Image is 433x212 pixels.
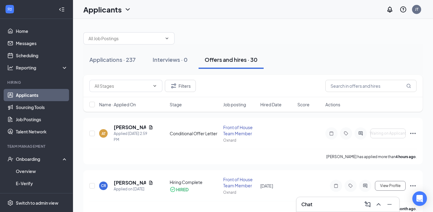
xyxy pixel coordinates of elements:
span: [DATE] [260,183,273,189]
svg: ChevronUp [375,201,382,208]
div: Hiring [7,80,67,85]
svg: MagnifyingGlass [406,83,411,88]
b: a month ago [394,207,416,211]
svg: Minimize [386,201,393,208]
div: Applied on [DATE] [114,186,153,192]
a: Job Postings [16,113,68,125]
input: Search in offers and hires [325,80,417,92]
svg: ComposeMessage [364,201,371,208]
div: Oxnard [223,138,257,143]
svg: QuestionInfo [400,6,407,13]
svg: Filter [170,82,177,90]
div: Applied [DATE] 2:59 PM [114,131,153,143]
div: Oxnard [223,190,257,195]
p: [PERSON_NAME] has applied more than . [326,154,417,159]
b: 4 hours ago [396,154,416,159]
svg: CheckmarkCircle [170,186,176,193]
svg: Document [148,125,153,130]
h3: Chat [301,201,312,208]
a: Scheduling [16,49,68,62]
svg: Tag [342,131,350,136]
span: Hired Date [260,101,282,108]
div: CR [101,183,106,188]
svg: Ellipses [409,182,417,189]
div: Applications · 237 [89,56,136,63]
div: Front of House Team Member [223,124,257,136]
svg: ActiveChat [357,131,364,136]
h5: [PERSON_NAME] [114,179,146,186]
div: Hiring Complete [170,179,220,185]
input: All Stages [95,83,150,89]
svg: ChevronDown [124,6,131,13]
svg: UserCheck [7,156,13,162]
svg: ChevronDown [152,83,157,88]
svg: Notifications [386,6,393,13]
button: View Profile [375,181,406,191]
a: Overview [16,165,68,177]
svg: Note [328,131,335,136]
button: ChevronUp [374,200,383,209]
span: Waiting on Applicant [370,131,406,136]
span: Name · Applied On [99,101,136,108]
svg: Collapse [59,6,65,12]
div: Interviews · 0 [153,56,188,63]
h1: Applicants [83,4,122,15]
svg: Settings [7,200,13,206]
svg: ChevronDown [165,36,169,41]
a: Sourcing Tools [16,101,68,113]
div: JT [415,7,418,12]
div: Reporting [16,65,68,71]
svg: ActiveChat [362,183,369,188]
button: ComposeMessage [363,200,372,209]
svg: Analysis [7,65,13,71]
div: Onboarding [16,156,63,162]
input: All Job Postings [88,35,162,42]
h5: [PERSON_NAME] [114,124,146,131]
span: View Profile [380,184,400,188]
a: E-Verify [16,177,68,189]
span: Stage [170,101,182,108]
button: Waiting on Applicant [370,129,406,138]
a: Messages [16,37,68,49]
div: Team Management [7,144,67,149]
a: Home [16,25,68,37]
button: Filter Filters [165,80,196,92]
a: Applicants [16,89,68,101]
div: Front of House Team Member [223,176,257,189]
div: HIRED [176,186,189,193]
a: Onboarding Documents [16,189,68,202]
svg: Document [148,180,153,185]
span: Actions [325,101,340,108]
button: Minimize [385,200,394,209]
div: Offers and hires · 30 [205,56,258,63]
span: Score [297,101,310,108]
div: Open Intercom Messenger [412,191,427,206]
div: AT [102,131,106,136]
a: Talent Network [16,125,68,138]
div: Conditional Offer Letter [170,130,220,136]
svg: Ellipses [409,130,417,137]
svg: Note [332,183,340,188]
span: Job posting [223,101,246,108]
svg: Tag [347,183,354,188]
div: Switch to admin view [16,200,58,206]
svg: WorkstreamLogo [7,6,13,12]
